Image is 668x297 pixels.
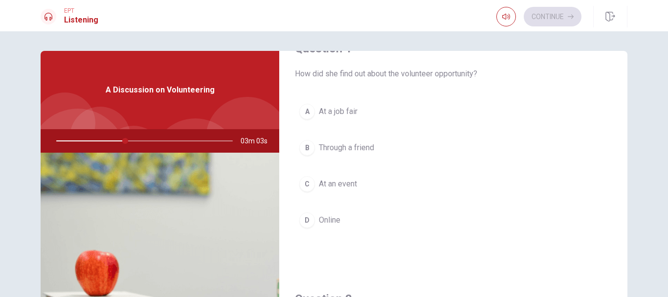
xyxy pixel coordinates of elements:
span: How did she find out about the volunteer opportunity? [295,68,612,80]
span: Through a friend [319,142,374,154]
div: B [299,140,315,156]
span: A Discussion on Volunteering [106,84,215,96]
div: A [299,104,315,119]
h1: Listening [64,14,98,26]
span: 03m 03s [241,129,275,153]
span: At an event [319,178,357,190]
button: CAt an event [295,172,612,196]
span: At a job fair [319,106,357,117]
button: BThrough a friend [295,136,612,160]
div: D [299,212,315,228]
span: Online [319,214,340,226]
div: C [299,176,315,192]
span: EPT [64,7,98,14]
button: DOnline [295,208,612,232]
button: AAt a job fair [295,99,612,124]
